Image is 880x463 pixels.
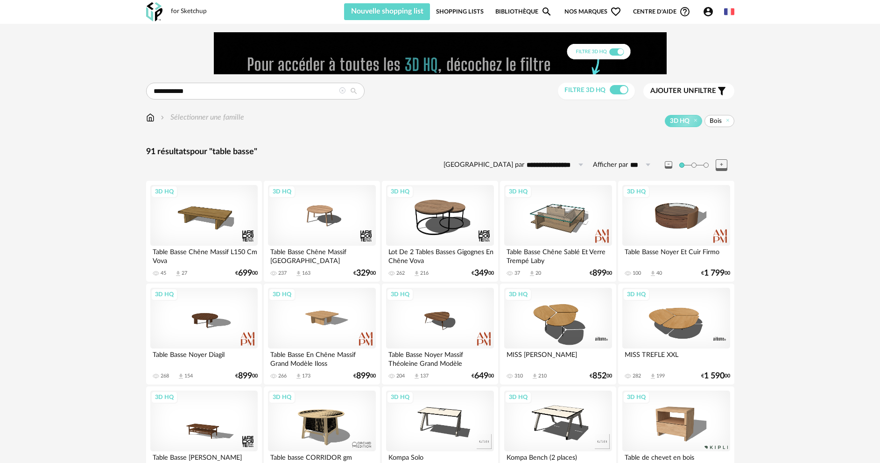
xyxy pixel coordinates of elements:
div: 3D HQ [268,185,296,198]
div: 3D HQ [505,185,532,198]
div: Table Basse En Chêne Massif Grand Modèle Iloss [268,349,375,367]
button: Nouvelle shopping list [344,3,430,20]
span: Download icon [413,373,420,380]
span: Download icon [295,373,302,380]
div: 40 [656,270,662,277]
div: 210 [538,373,547,379]
a: 3D HQ Table Basse En Chêne Massif Grand Modèle Iloss 266 Download icon 173 €89900 [264,284,380,385]
span: Download icon [528,270,535,277]
a: 3D HQ Table Basse Chêne Sablé Et Verre Trempé Laby 37 Download icon 20 €89900 [500,181,616,282]
img: svg+xml;base64,PHN2ZyB3aWR0aD0iMTYiIGhlaWdodD0iMTYiIHZpZXdCb3g9IjAgMCAxNiAxNiIgZmlsbD0ibm9uZSIgeG... [159,112,166,123]
div: 266 [278,373,287,379]
span: 649 [474,373,488,379]
span: Ajouter un [650,87,694,94]
img: OXP [146,2,162,21]
div: 20 [535,270,541,277]
div: 204 [396,373,405,379]
div: Table Basse Chêne Massif [GEOGRAPHIC_DATA] [268,246,375,264]
span: Download icon [531,373,538,380]
span: 899 [592,270,606,277]
span: 349 [474,270,488,277]
span: Account Circle icon [703,6,718,17]
span: Download icon [177,373,184,380]
div: 3D HQ [623,185,650,198]
div: € 00 [235,270,258,277]
div: 3D HQ [623,288,650,300]
div: € 00 [590,373,612,379]
span: 852 [592,373,606,379]
div: 3D HQ [387,288,414,300]
div: 262 [396,270,405,277]
span: 899 [356,373,370,379]
span: 1 590 [704,373,725,379]
div: € 00 [353,270,376,277]
label: [GEOGRAPHIC_DATA] par [444,161,524,170]
div: MISS TREFLE XXL [622,349,730,367]
label: Afficher par [593,161,628,170]
div: 154 [184,373,193,379]
span: Centre d'aideHelp Circle Outline icon [633,6,690,17]
div: 163 [302,270,310,277]
div: 137 [420,373,429,379]
div: Table Basse Chêne Sablé Et Verre Trempé Laby [504,246,612,264]
div: Table Basse Noyer Et Cuir Firmo [622,246,730,264]
a: 3D HQ Table Basse Noyer Et Cuir Firmo 100 Download icon 40 €1 79900 [618,181,734,282]
img: FILTRE%20HQ%20NEW_V1%20(4).gif [214,32,667,74]
div: Lot De 2 Tables Basses Gigognes En Chêne Vova [386,246,493,264]
span: Filter icon [716,85,727,97]
span: Nouvelle shopping list [351,7,423,15]
div: 282 [633,373,641,379]
div: 3D HQ [268,391,296,403]
div: 268 [161,373,169,379]
div: Table Basse Chêne Massif L150 Cm Vova [150,246,258,264]
a: 3D HQ Table Basse Noyer Diagil 268 Download icon 154 €89900 [146,284,262,385]
div: 3D HQ [505,391,532,403]
div: € 00 [590,270,612,277]
span: Filtre 3D HQ [564,87,605,93]
span: Magnify icon [541,6,552,17]
div: 3D HQ [387,391,414,403]
span: Download icon [649,270,656,277]
div: € 00 [472,373,494,379]
span: Account Circle icon [703,6,714,17]
div: 91 résultats [146,147,734,157]
span: Bois [710,117,722,125]
span: 3D HQ [670,117,690,125]
span: 699 [238,270,252,277]
a: 3D HQ Lot De 2 Tables Basses Gigognes En Chêne Vova 262 Download icon 216 €34900 [382,181,498,282]
span: pour "table basse" [190,148,257,156]
span: Download icon [175,270,182,277]
div: MISS [PERSON_NAME] [504,349,612,367]
span: Download icon [649,373,656,380]
div: 3D HQ [268,288,296,300]
div: for Sketchup [171,7,207,16]
div: 237 [278,270,287,277]
div: € 00 [235,373,258,379]
div: 3D HQ [623,391,650,403]
div: Table Basse Noyer Diagil [150,349,258,367]
div: 3D HQ [505,288,532,300]
a: 3D HQ Table Basse Chêne Massif [GEOGRAPHIC_DATA] 237 Download icon 163 €32900 [264,181,380,282]
div: 45 [161,270,166,277]
div: 3D HQ [151,288,178,300]
div: 100 [633,270,641,277]
div: 37 [514,270,520,277]
span: Download icon [413,270,420,277]
span: Help Circle Outline icon [679,6,690,17]
div: 216 [420,270,429,277]
a: 3D HQ MISS TREFLE XXL 282 Download icon 199 €1 59000 [618,284,734,385]
a: 3D HQ MISS [PERSON_NAME] 310 Download icon 210 €85200 [500,284,616,385]
div: 199 [656,373,665,379]
div: Table Basse Noyer Massif Théoleine Grand Modèle [386,349,493,367]
div: Sélectionner une famille [159,112,244,123]
div: 3D HQ [151,185,178,198]
img: fr [724,7,734,17]
div: € 00 [472,270,494,277]
a: 3D HQ Table Basse Chêne Massif L150 Cm Vova 45 Download icon 27 €69900 [146,181,262,282]
a: Shopping Lists [436,3,484,20]
div: 3D HQ [151,391,178,403]
div: 173 [302,373,310,379]
span: 1 799 [704,270,725,277]
span: filtre [650,86,716,96]
div: € 00 [701,373,730,379]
